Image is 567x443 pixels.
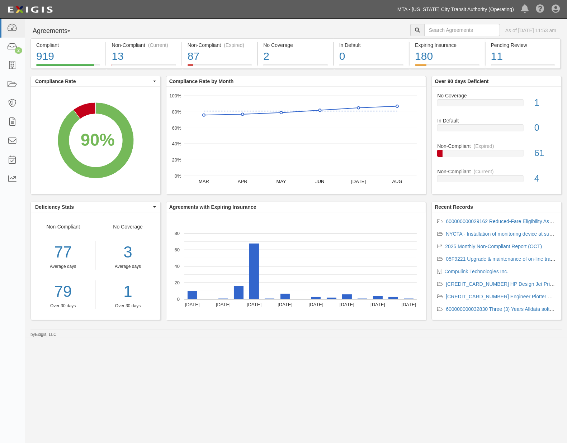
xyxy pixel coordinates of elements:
[432,168,561,175] div: Non-Compliant
[36,49,100,64] div: 919
[174,231,179,236] text: 80
[35,332,57,337] a: Exigis, LLC
[174,280,179,285] text: 20
[392,179,402,184] text: AUG
[169,78,234,84] b: Compliance Rate by Month
[188,42,252,49] div: Non-Compliant (Expired)
[278,302,292,307] text: [DATE]
[474,168,494,175] div: (Current)
[172,141,181,146] text: 40%
[15,47,22,54] div: 2
[263,49,327,64] div: 2
[334,64,409,70] a: In Default0
[30,24,84,38] button: Agreements
[31,223,95,309] div: Non-Compliant
[106,64,181,70] a: Non-Compliant(Current)13
[199,179,209,184] text: MAR
[172,157,181,163] text: 20%
[101,303,155,309] div: Over 30 days
[166,212,426,320] svg: A chart.
[258,64,333,70] a: No Coverage2
[415,42,479,49] div: Expiring Insurance
[185,302,199,307] text: [DATE]
[112,42,176,49] div: Non-Compliant (Current)
[172,109,181,115] text: 80%
[81,128,115,152] div: 90%
[31,264,95,270] div: Average days
[30,332,57,338] small: by
[445,244,542,249] a: 2025 Monthly Non-Compliant Report (OCT)
[474,143,494,150] div: (Expired)
[432,92,561,99] div: No Coverage
[437,117,556,143] a: In Default0
[35,78,151,85] span: Compliance Rate
[31,303,95,309] div: Over 30 days
[486,64,561,70] a: Pending Review11
[529,96,561,109] div: 1
[172,125,181,130] text: 60%
[174,264,179,269] text: 40
[536,5,544,14] i: Help Center - Complianz
[224,42,244,49] div: (Expired)
[101,241,155,264] div: 3
[276,179,286,184] text: MAY
[370,302,385,307] text: [DATE]
[174,173,181,179] text: 0%
[529,172,561,185] div: 4
[415,49,479,64] div: 180
[169,204,256,210] b: Agreements with Expiring Insurance
[174,247,179,252] text: 60
[101,264,155,270] div: Average days
[491,49,555,64] div: 11
[529,121,561,134] div: 0
[169,93,181,98] text: 100%
[216,302,231,307] text: [DATE]
[31,241,95,264] div: 77
[238,179,247,184] text: APR
[112,49,176,64] div: 13
[31,280,95,303] a: 79
[31,76,160,86] button: Compliance Rate
[182,64,257,70] a: Non-Compliant(Expired)87
[444,269,508,274] a: Compulink Technologies Inc.
[35,203,151,211] span: Deficiency Stats
[30,64,105,70] a: Compliant919
[166,87,426,194] svg: A chart.
[177,297,180,302] text: 0
[437,143,556,168] a: Non-Compliant(Expired)61
[5,3,55,16] img: logo-5460c22ac91f19d4615b14bd174203de0afe785f0fc80cf4dbbc73dc1793850b.png
[491,42,555,49] div: Pending Review
[263,42,327,49] div: No Coverage
[188,49,252,64] div: 87
[351,179,366,184] text: [DATE]
[437,168,556,188] a: Non-Compliant(Current)4
[424,24,500,36] input: Search Agreements
[529,147,561,160] div: 61
[101,280,155,303] a: 1
[339,42,403,49] div: In Default
[401,302,416,307] text: [DATE]
[410,64,485,70] a: Expiring Insurance180
[339,49,403,64] div: 0
[435,78,488,84] b: Over 90 days Deficient
[437,92,556,117] a: No Coverage1
[31,87,160,194] svg: A chart.
[148,42,168,49] div: (Current)
[435,204,473,210] b: Recent Records
[31,202,160,212] button: Deficiency Stats
[95,223,160,309] div: No Coverage
[505,27,556,34] div: As of [DATE] 11:53 am
[247,302,261,307] text: [DATE]
[432,143,561,150] div: Non-Compliant
[432,117,561,124] div: In Default
[315,179,324,184] text: JUN
[340,302,354,307] text: [DATE]
[36,42,100,49] div: Compliant
[394,2,518,16] a: MTA - [US_STATE] City Transit Authority (Operating)
[308,302,323,307] text: [DATE]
